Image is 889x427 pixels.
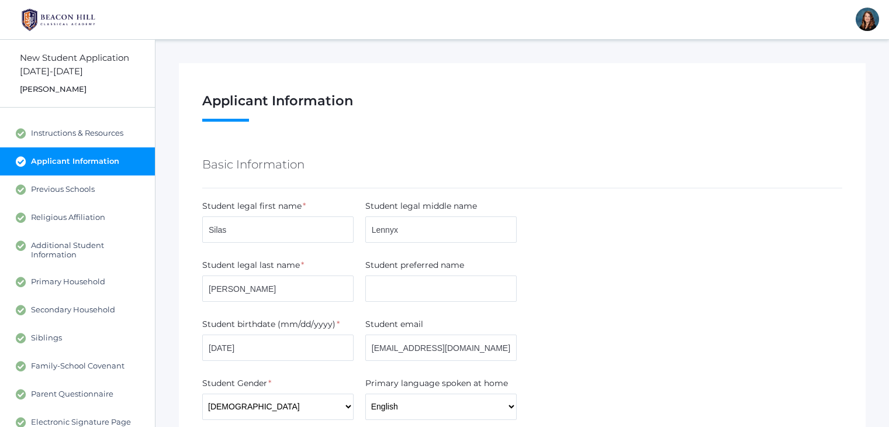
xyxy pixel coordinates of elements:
[202,154,305,174] h5: Basic Information
[365,377,508,390] label: Primary language spoken at home
[31,277,105,287] span: Primary Household
[31,389,113,400] span: Parent Questionnaire
[15,5,102,35] img: 1_BHCALogos-05.png
[20,65,155,78] div: [DATE]-[DATE]
[202,200,302,212] label: Student legal first name
[365,318,423,330] label: Student email
[31,305,115,315] span: Secondary Household
[856,8,879,31] div: Heather Mangimelli
[31,333,62,343] span: Siblings
[31,212,105,223] span: Religious Affiliation
[202,94,842,122] h1: Applicant Information
[20,84,155,95] div: [PERSON_NAME]
[365,200,477,212] label: Student legal middle name
[365,259,464,271] label: Student preferred name
[202,377,267,390] label: Student Gender
[31,156,119,167] span: Applicant Information
[31,128,123,139] span: Instructions & Resources
[202,259,300,271] label: Student legal last name
[31,361,124,371] span: Family-School Covenant
[202,318,335,330] label: Student birthdate (mm/dd/yyyy)
[31,184,95,195] span: Previous Schools
[31,240,143,259] span: Additional Student Information
[202,335,354,361] input: mm/dd/yyyy
[20,51,155,65] div: New Student Application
